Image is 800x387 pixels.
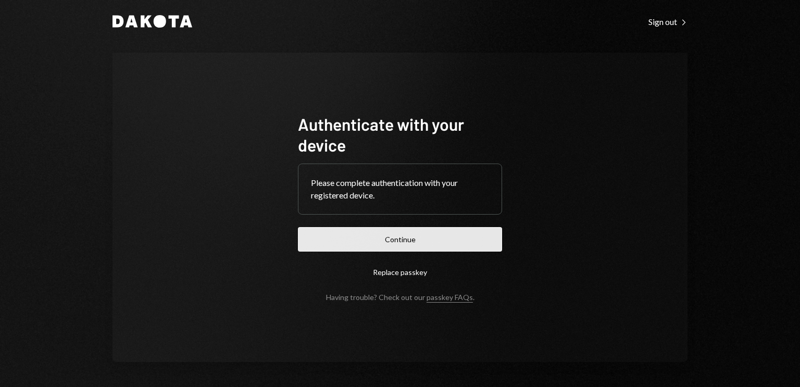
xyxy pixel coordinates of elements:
[311,177,489,202] div: Please complete authentication with your registered device.
[326,293,474,302] div: Having trouble? Check out our .
[427,293,473,303] a: passkey FAQs
[648,17,687,27] div: Sign out
[298,227,502,252] button: Continue
[298,260,502,284] button: Replace passkey
[648,16,687,27] a: Sign out
[298,114,502,155] h1: Authenticate with your device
